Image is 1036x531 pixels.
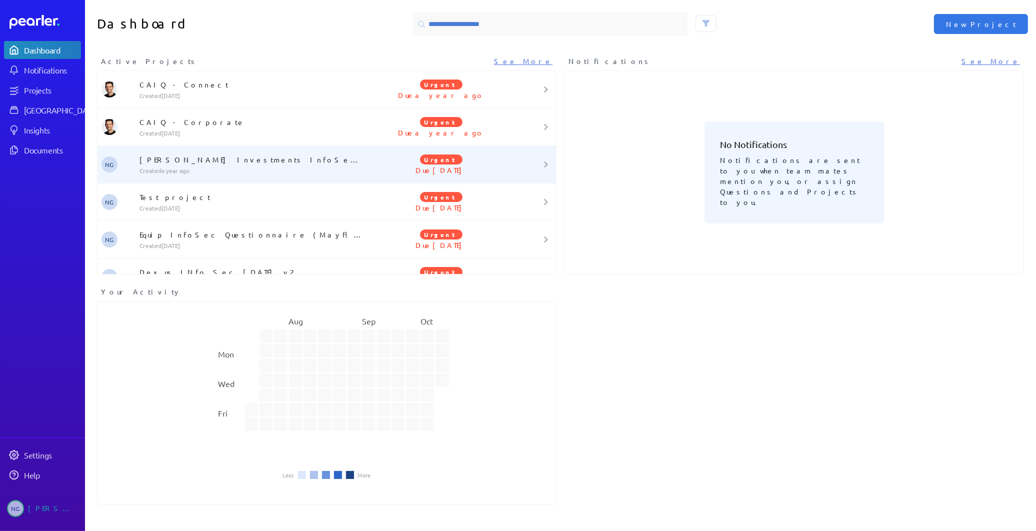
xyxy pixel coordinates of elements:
[24,125,80,135] div: Insights
[720,137,868,151] h3: No Notifications
[28,500,78,517] div: [PERSON_NAME]
[24,145,80,155] div: Documents
[961,56,1020,66] a: See More
[139,204,365,212] p: Created [DATE]
[101,56,198,66] span: Active Projects
[139,267,365,277] p: Dexus INfo Sec [DATE] v2
[101,194,117,210] span: Natasha Gray
[9,15,81,29] a: Dashboard
[568,56,651,66] span: Notifications
[139,241,365,249] p: Created [DATE]
[7,500,24,517] span: Natasha Gray
[24,45,80,55] div: Dashboard
[4,466,81,484] a: Help
[4,496,81,521] a: NG[PERSON_NAME]
[101,156,117,172] span: Natasha Gray
[139,192,365,202] p: Test project
[101,81,117,97] img: James Layton
[101,269,117,285] span: Chris Shaw
[4,446,81,464] a: Settings
[4,81,81,99] a: Projects
[101,231,117,247] span: Natasha Gray
[934,14,1028,34] button: New Project
[139,166,365,174] p: Created a year ago
[4,61,81,79] a: Notifications
[420,79,462,89] span: Urgent
[365,127,518,137] p: Due a year ago
[139,229,365,239] p: Equip InfoSec Questionnaire (Mayflower)
[4,121,81,139] a: Insights
[365,202,518,212] p: Due [DATE]
[720,151,868,207] p: Notifications are sent to you when team mates mention you, or assign Questions and Projects to you.
[358,472,371,478] li: More
[139,117,365,127] p: CAIQ - Corporate
[4,141,81,159] a: Documents
[139,129,365,137] p: Created [DATE]
[289,316,303,326] text: Aug
[365,165,518,175] p: Due [DATE]
[139,154,365,164] p: [PERSON_NAME] Investments InfoSec questionnaire
[24,450,80,460] div: Settings
[101,119,117,135] img: James Layton
[362,316,375,326] text: Sep
[4,41,81,59] a: Dashboard
[365,90,518,100] p: Due a year ago
[218,378,234,388] text: Wed
[420,154,462,164] span: Urgent
[365,240,518,250] p: Due [DATE]
[946,19,1016,29] span: New Project
[97,12,323,36] h1: Dashboard
[139,79,365,89] p: CAIQ - Connect
[283,472,294,478] li: Less
[494,56,552,66] a: See More
[420,192,462,202] span: Urgent
[420,117,462,127] span: Urgent
[24,470,80,480] div: Help
[421,316,434,326] text: Oct
[24,105,98,115] div: [GEOGRAPHIC_DATA]
[24,85,80,95] div: Projects
[218,349,234,359] text: Mon
[4,101,81,119] a: [GEOGRAPHIC_DATA]
[218,408,227,418] text: Fri
[420,229,462,239] span: Urgent
[420,267,462,277] span: Urgent
[101,286,181,297] span: Your Activity
[24,65,80,75] div: Notifications
[139,91,365,99] p: Created [DATE]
